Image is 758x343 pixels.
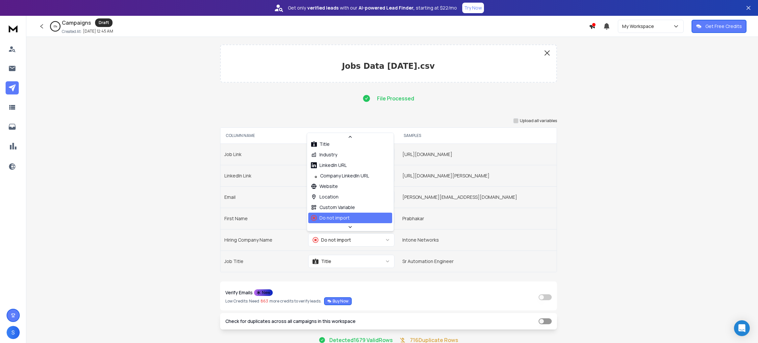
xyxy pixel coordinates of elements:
[398,165,556,186] td: [URL][DOMAIN_NAME][PERSON_NAME]
[311,204,355,211] div: Custom Variable
[220,128,304,144] th: COLUMN NAME
[307,5,339,11] strong: verified leads
[220,208,304,229] td: First Name
[313,258,331,265] div: Title
[220,165,304,186] td: LinkedIn Link
[220,186,304,208] td: Email
[225,319,356,324] label: Check for duplicates across all campaigns in this workspace
[398,186,556,208] td: [PERSON_NAME][EMAIL_ADDRESS][DOMAIN_NAME]
[225,290,253,295] p: Verify Emails
[520,118,557,123] label: Upload all variables
[705,23,742,30] p: Get Free Credits
[313,237,351,243] div: Do not import
[622,23,657,30] p: My Workspace
[83,29,113,34] p: [DATE] 12:45 AM
[254,289,273,296] div: New
[398,128,556,144] th: SAMPLES
[398,251,556,272] td: Sr Automation Engineer
[261,299,268,304] span: 863
[398,229,556,251] td: Intone Networks
[311,172,369,179] div: Company LinkedIn URL
[377,94,414,102] p: File Processed
[220,251,304,272] td: Job Title
[311,141,330,147] div: Title
[324,297,352,305] button: Buy Now
[311,151,337,158] div: Industry
[734,320,750,336] div: Open Intercom Messenger
[288,5,457,11] p: Get only with our starting at $22/mo
[225,297,352,305] p: Low Credits: Need more credits to verify leads.
[304,128,399,144] th: SELECT TYPE
[7,326,20,339] span: S
[311,194,339,200] div: Location
[7,22,20,35] img: logo
[311,215,350,221] div: Do not import
[220,144,304,165] td: Job Link
[311,162,347,169] div: LinkedIn URL
[398,144,556,165] td: [URL][DOMAIN_NAME]
[311,183,338,190] div: Website
[398,208,556,229] td: Prabhakar
[95,18,113,27] div: Draft
[62,29,82,34] p: Created At:
[62,19,91,27] h1: Campaigns
[359,5,415,11] strong: AI-powered Lead Finder,
[54,24,57,28] p: 0 %
[226,61,551,71] p: Jobs Data [DATE].csv
[464,5,482,11] p: Try Now
[220,229,304,251] td: Hiring Company Name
